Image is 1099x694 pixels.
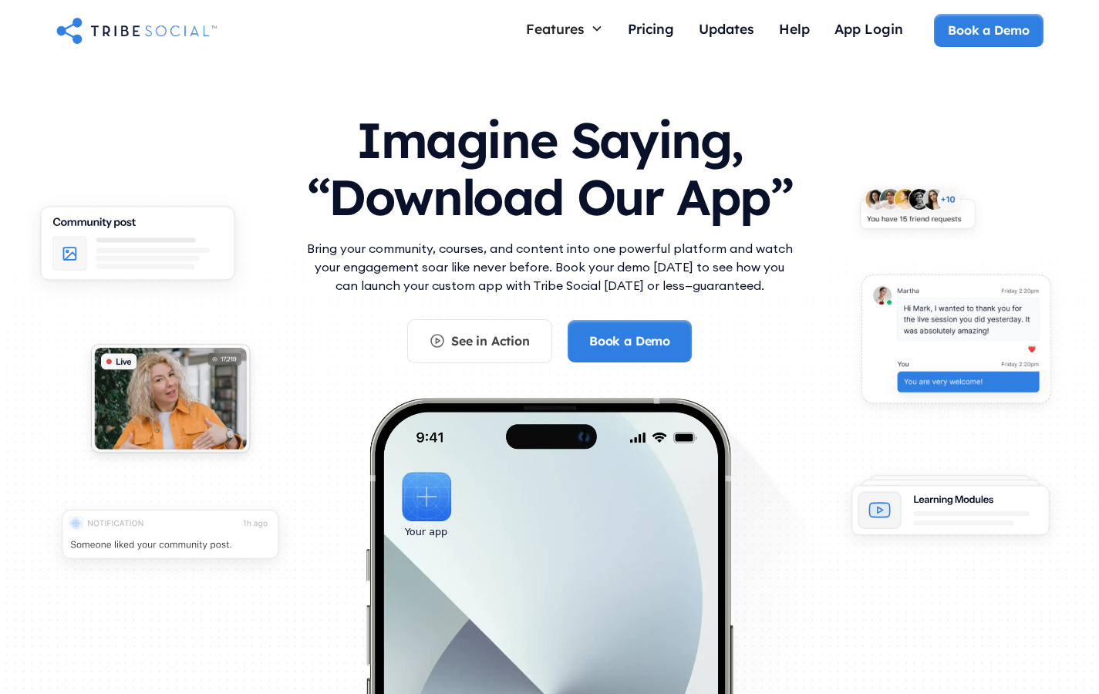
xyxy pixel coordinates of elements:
[699,20,754,37] div: Updates
[846,264,1066,423] img: An illustration of chat
[568,320,692,362] a: Book a Demo
[846,178,989,246] img: An illustration of New friends requests
[405,524,447,541] div: Your app
[77,334,264,470] img: An illustration of Live video
[835,466,1066,556] img: An illustration of Learning Modules
[934,14,1043,46] a: Book a Demo
[56,15,217,45] a: home
[628,20,674,37] div: Pricing
[303,96,797,233] h1: Imagine Saying, “Download Our App”
[834,20,903,37] div: App Login
[779,20,810,37] div: Help
[526,20,585,37] div: Features
[451,332,530,349] div: See in Action
[767,14,822,47] a: Help
[514,14,615,43] div: Features
[22,194,253,303] img: An illustration of Community Feed
[686,14,767,47] a: Updates
[303,239,797,295] p: Bring your community, courses, and content into one powerful platform and watch your engagement s...
[407,319,552,362] a: See in Action
[615,14,686,47] a: Pricing
[822,14,915,47] a: App Login
[44,497,297,581] img: An illustration of push notification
